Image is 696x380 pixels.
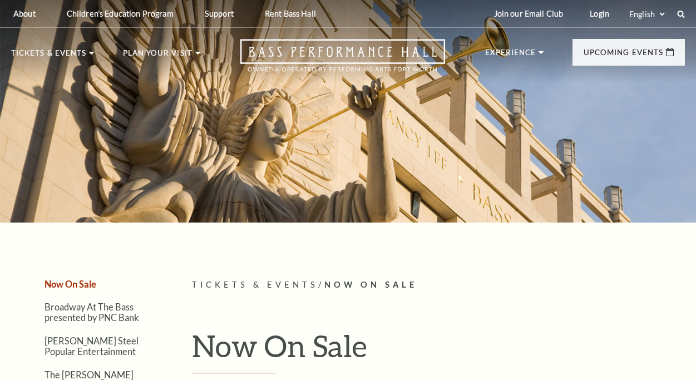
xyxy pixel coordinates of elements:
p: Plan Your Visit [123,50,192,63]
a: The [PERSON_NAME] [45,369,134,380]
span: Tickets & Events [192,280,318,289]
p: Support [205,9,234,18]
a: Broadway At The Bass presented by PNC Bank [45,302,139,323]
p: About [13,9,36,18]
p: Rent Bass Hall [265,9,316,18]
a: [PERSON_NAME] Steel Popular Entertainment [45,335,139,357]
h1: Now On Sale [192,328,685,373]
a: Now On Sale [45,279,96,289]
p: Experience [485,49,536,62]
select: Select: [627,9,667,19]
span: Now On Sale [324,280,417,289]
p: / [192,278,685,292]
p: Upcoming Events [584,49,663,62]
p: Children's Education Program [67,9,174,18]
p: Tickets & Events [11,50,86,63]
